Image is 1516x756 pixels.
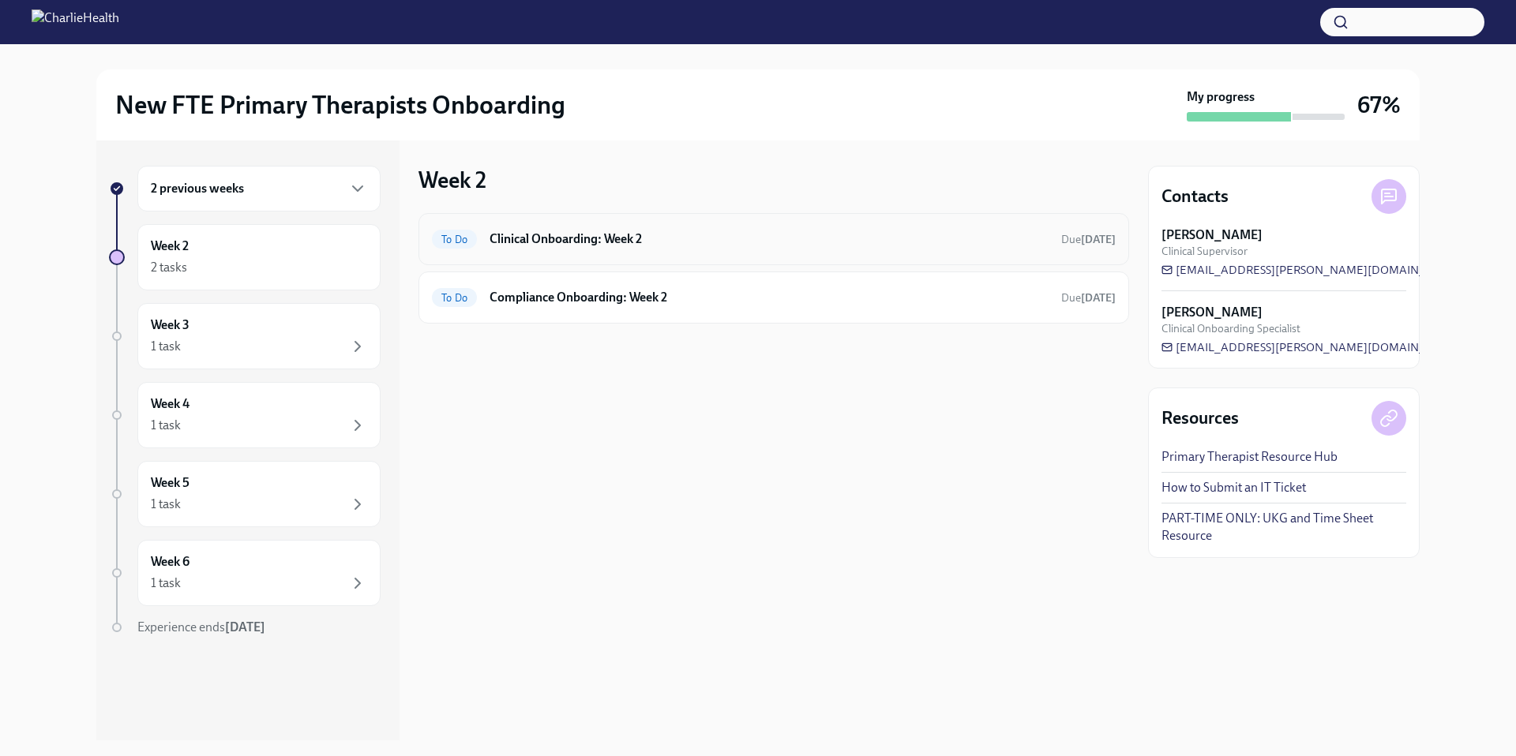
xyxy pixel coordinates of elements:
[1081,291,1116,305] strong: [DATE]
[151,238,189,255] h6: Week 2
[137,619,265,634] span: Experience ends
[32,9,119,35] img: CharlieHealth
[1187,88,1255,106] strong: My progress
[109,461,381,527] a: Week 51 task
[1161,448,1338,466] a: Primary Therapist Resource Hub
[1161,510,1406,545] a: PART-TIME ONLY: UKG and Time Sheet Resource
[109,303,381,369] a: Week 31 task
[418,166,486,194] h3: Week 2
[1061,290,1116,305] span: September 27th, 2025 10:00
[1161,304,1263,321] strong: [PERSON_NAME]
[432,226,1116,252] a: To DoClinical Onboarding: Week 2Due[DATE]
[490,289,1049,306] h6: Compliance Onboarding: Week 2
[1357,91,1401,119] h3: 67%
[151,574,181,592] div: 1 task
[151,474,189,492] h6: Week 5
[151,259,187,276] div: 2 tasks
[1061,232,1116,247] span: September 27th, 2025 10:00
[151,496,181,513] div: 1 task
[1161,185,1229,208] h4: Contacts
[432,234,477,245] span: To Do
[109,224,381,290] a: Week 22 tasks
[1161,244,1248,259] span: Clinical Supervisor
[151,338,181,355] div: 1 task
[432,292,477,304] span: To Do
[151,316,189,334] h6: Week 3
[490,230,1049,248] h6: Clinical Onboarding: Week 2
[151,417,181,434] div: 1 task
[151,553,189,571] h6: Week 6
[151,180,244,197] h6: 2 previous weeks
[1161,406,1239,430] h4: Resources
[432,285,1116,310] a: To DoCompliance Onboarding: Week 2Due[DATE]
[109,382,381,448] a: Week 41 task
[115,89,565,121] h2: New FTE Primary Therapists Onboarding
[225,619,265,634] strong: [DATE]
[1061,291,1116,305] span: Due
[1161,226,1263,244] strong: [PERSON_NAME]
[1161,321,1300,336] span: Clinical Onboarding Specialist
[109,540,381,606] a: Week 61 task
[1061,233,1116,246] span: Due
[137,166,381,211] div: 2 previous weeks
[1081,233,1116,246] strong: [DATE]
[1161,339,1463,355] a: [EMAIL_ADDRESS][PERSON_NAME][DOMAIN_NAME]
[1161,479,1306,496] a: How to Submit an IT Ticket
[1161,262,1463,278] a: [EMAIL_ADDRESS][PERSON_NAME][DOMAIN_NAME]
[151,395,189,413] h6: Week 4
